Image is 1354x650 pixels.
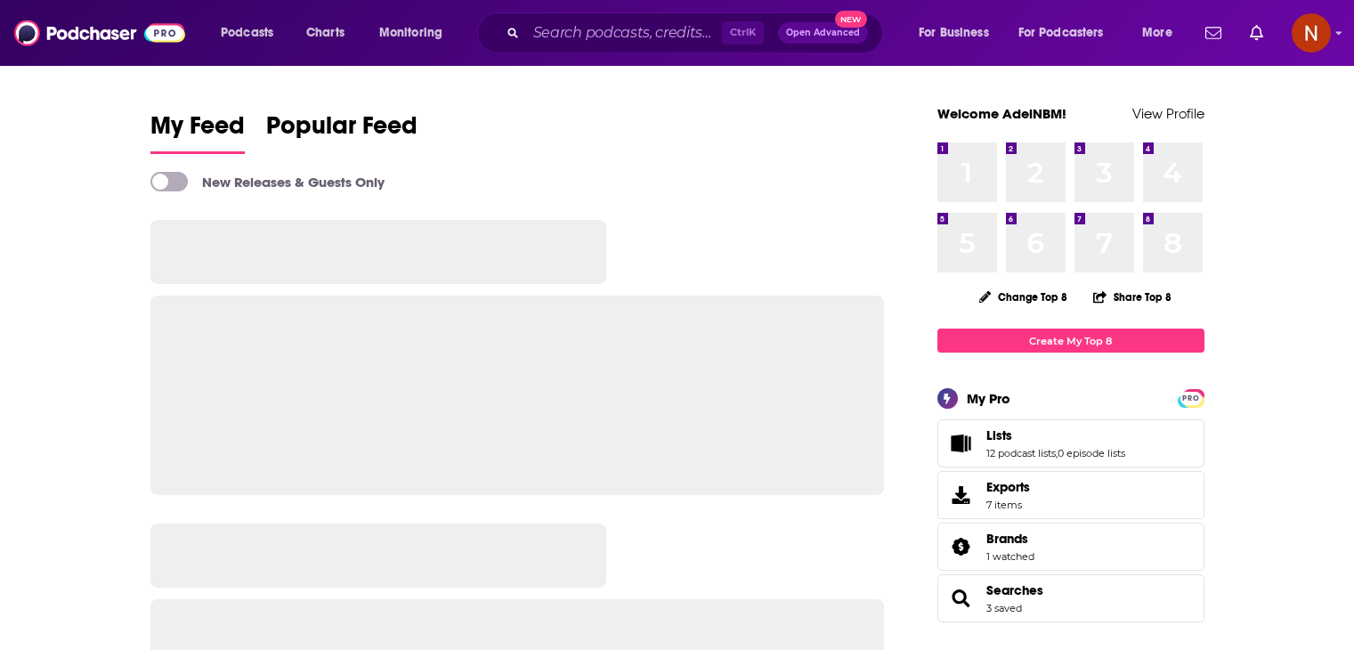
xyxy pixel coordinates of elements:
[1058,447,1125,459] a: 0 episode lists
[221,20,273,45] span: Podcasts
[1198,18,1228,48] a: Show notifications dropdown
[1292,13,1331,53] img: User Profile
[722,21,764,45] span: Ctrl K
[937,523,1204,571] span: Brands
[986,479,1030,495] span: Exports
[986,531,1034,547] a: Brands
[306,20,345,45] span: Charts
[986,531,1028,547] span: Brands
[150,110,245,151] span: My Feed
[944,431,979,456] a: Lists
[937,105,1066,122] a: Welcome AdelNBM!
[944,534,979,559] a: Brands
[367,19,466,47] button: open menu
[1018,20,1104,45] span: For Podcasters
[208,19,296,47] button: open menu
[150,110,245,154] a: My Feed
[786,28,860,37] span: Open Advanced
[778,22,868,44] button: Open AdvancedNew
[295,19,355,47] a: Charts
[986,427,1012,443] span: Lists
[937,419,1204,467] span: Lists
[266,110,418,154] a: Popular Feed
[1132,105,1204,122] a: View Profile
[906,19,1011,47] button: open menu
[150,172,385,191] a: New Releases & Guests Only
[967,390,1010,407] div: My Pro
[919,20,989,45] span: For Business
[986,499,1030,511] span: 7 items
[969,286,1079,308] button: Change Top 8
[937,574,1204,622] span: Searches
[1180,391,1202,404] a: PRO
[1056,447,1058,459] span: ,
[526,19,722,47] input: Search podcasts, credits, & more...
[266,110,418,151] span: Popular Feed
[1180,392,1202,405] span: PRO
[14,16,185,50] img: Podchaser - Follow, Share and Rate Podcasts
[986,582,1043,598] a: Searches
[1007,19,1130,47] button: open menu
[944,483,979,508] span: Exports
[944,586,979,611] a: Searches
[986,602,1022,614] a: 3 saved
[1130,19,1195,47] button: open menu
[937,471,1204,519] a: Exports
[1292,13,1331,53] button: Show profile menu
[937,329,1204,353] a: Create My Top 8
[494,12,900,53] div: Search podcasts, credits, & more...
[1243,18,1270,48] a: Show notifications dropdown
[379,20,442,45] span: Monitoring
[835,11,867,28] span: New
[1092,280,1172,314] button: Share Top 8
[986,550,1034,563] a: 1 watched
[1292,13,1331,53] span: Logged in as AdelNBM
[1142,20,1172,45] span: More
[986,427,1125,443] a: Lists
[986,447,1056,459] a: 12 podcast lists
